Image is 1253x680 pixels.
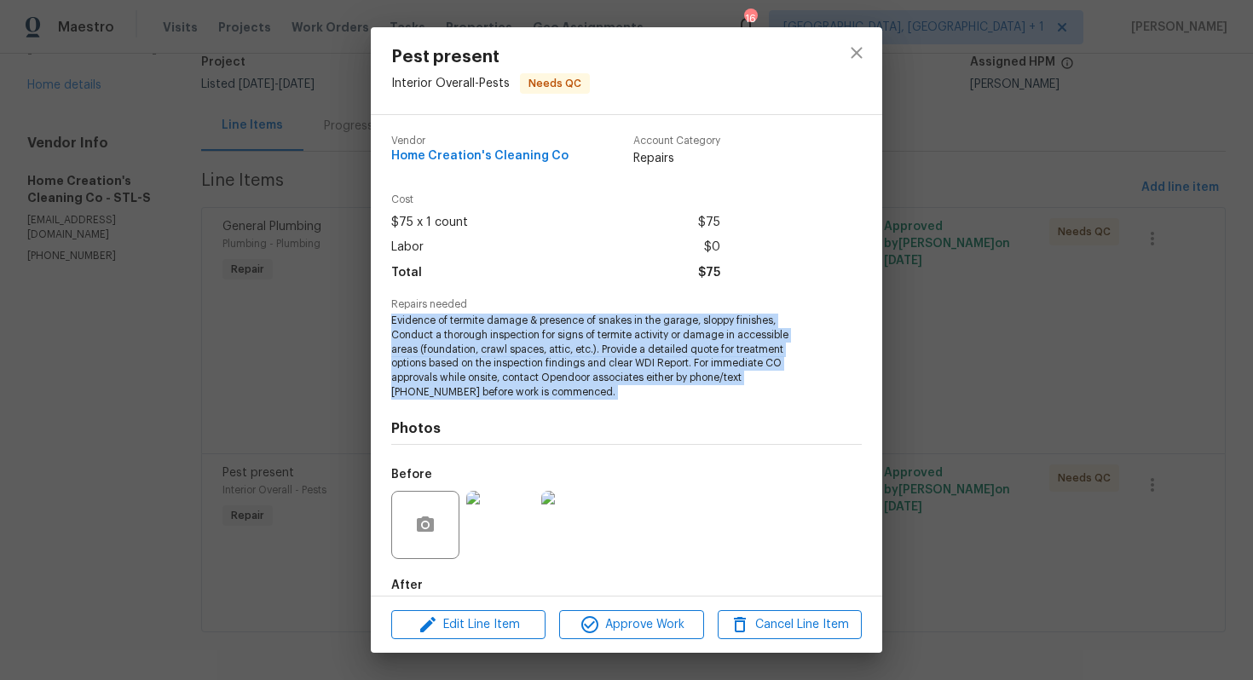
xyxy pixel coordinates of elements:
span: Labor [391,235,424,260]
span: Repairs needed [391,299,862,310]
span: Needs QC [522,75,588,92]
span: Evidence of termite damage & presence of snakes in the garage, sloppy finishes, Conduct a thoroug... [391,314,815,400]
span: Cost [391,194,720,205]
span: Pest present [391,48,590,66]
h5: Before [391,469,432,481]
span: $75 x 1 count [391,210,468,235]
span: Account Category [633,135,720,147]
span: Interior Overall - Pests [391,78,510,89]
span: $75 [698,210,720,235]
span: $75 [698,261,720,285]
span: Vendor [391,135,569,147]
span: Edit Line Item [396,614,540,636]
span: Repairs [633,150,720,167]
h5: After [391,579,423,591]
span: Home Creation's Cleaning Co [391,150,569,163]
button: Cancel Line Item [718,610,862,640]
button: close [836,32,877,73]
div: 16 [744,10,756,27]
span: Approve Work [564,614,698,636]
span: Total [391,261,422,285]
button: Edit Line Item [391,610,546,640]
span: $0 [704,235,720,260]
button: Approve Work [559,610,703,640]
span: Cancel Line Item [723,614,857,636]
h4: Photos [391,420,862,437]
